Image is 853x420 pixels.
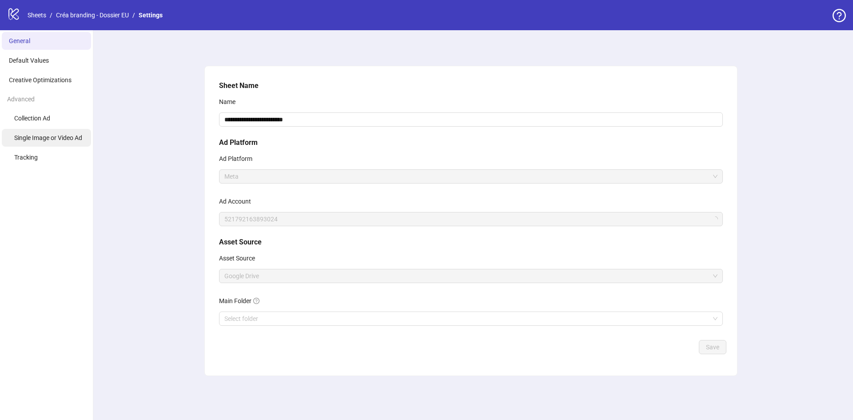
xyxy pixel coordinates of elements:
span: question-circle [253,298,259,304]
span: Creative Optimizations [9,76,72,84]
span: Collection Ad [14,115,50,122]
h5: Ad Platform [219,137,723,148]
label: Asset Source [219,251,261,265]
span: General [9,37,30,44]
label: Main Folder [219,294,265,308]
a: Settings [137,10,164,20]
span: Tracking [14,154,38,161]
label: Name [219,95,241,109]
li: / [50,10,52,20]
span: question-circle [833,9,846,22]
label: Ad Platform [219,152,258,166]
span: Default Values [9,57,49,64]
a: Créa branding - Dossier EU [54,10,131,20]
button: Save [699,340,726,354]
a: Sheets [26,10,48,20]
input: Name [219,112,723,127]
span: Single Image or Video Ad [14,134,82,141]
span: 521792163893024 [224,212,717,226]
h5: Sheet Name [219,80,723,91]
li: / [132,10,135,20]
span: Meta [224,170,717,183]
h5: Asset Source [219,237,723,248]
label: Ad Account [219,194,257,208]
span: loading [712,216,718,222]
span: Google Drive [224,269,717,283]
